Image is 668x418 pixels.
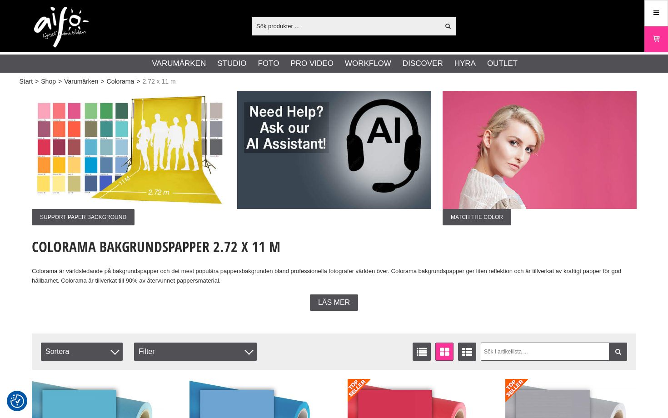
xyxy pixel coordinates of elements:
[403,58,443,70] a: Discover
[10,393,24,409] button: Samtyckesinställningar
[443,91,637,209] img: Annons:002 ban-colorama-272x11-001.jpg
[217,58,246,70] a: Studio
[443,91,637,225] a: Annons:002 ban-colorama-272x11-001.jpgMatch the color
[413,343,431,361] a: Listvisning
[100,77,104,86] span: >
[107,77,135,86] a: Colorama
[136,77,140,86] span: >
[454,58,476,70] a: Hyra
[458,343,476,361] a: Utökad listvisning
[443,209,511,225] span: Match the color
[142,77,175,86] span: 2.72 x 11 m
[152,58,206,70] a: Varumärken
[237,91,431,209] img: Annons:007 ban-elin-AIelin-eng.jpg
[481,343,628,361] input: Sök i artikellista ...
[20,77,33,86] a: Start
[35,77,39,86] span: >
[32,267,636,286] p: Colorama är världsledande på bakgrundspapper och det mest populära pappersbakgrunden bland profes...
[487,58,518,70] a: Outlet
[32,91,226,225] a: Annons:003 ban-colorama-272x11.jpgSupport Paper Background
[32,91,226,209] img: Annons:003 ban-colorama-272x11.jpg
[345,58,391,70] a: Workflow
[34,7,89,48] img: logo.png
[290,58,333,70] a: Pro Video
[258,58,279,70] a: Foto
[318,299,350,307] span: Läs mer
[41,343,123,361] span: Sortera
[32,209,135,225] span: Support Paper Background
[252,19,439,33] input: Sök produkter ...
[58,77,62,86] span: >
[134,343,257,361] div: Filter
[435,343,454,361] a: Fönstervisning
[41,77,56,86] a: Shop
[609,343,627,361] a: Filtrera
[32,237,636,257] h1: Colorama Bakgrundspapper 2.72 x 11 m
[10,394,24,408] img: Revisit consent button
[64,77,98,86] a: Varumärken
